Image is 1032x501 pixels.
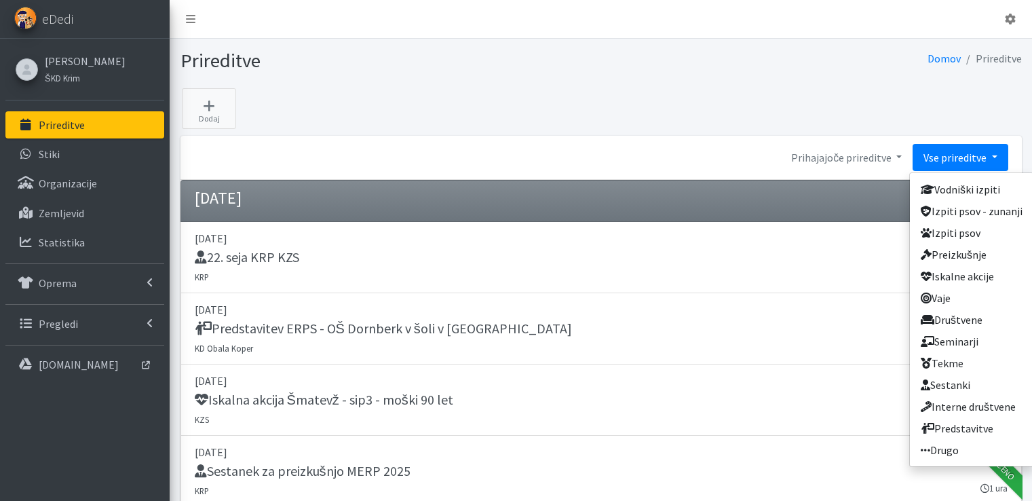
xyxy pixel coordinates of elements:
[39,276,77,290] p: Oprema
[180,365,1022,436] a: [DATE] Iskalna akcija Šmatevž - sip3 - moški 90 let KZS 2 uri Obračunano Zaključeno
[180,49,596,73] h1: Prireditve
[45,53,126,69] a: [PERSON_NAME]
[195,414,209,425] small: KZS
[39,147,60,161] p: Stiki
[195,485,209,496] small: KRP
[913,144,1008,171] a: Vse prireditve
[5,270,164,297] a: Oprema
[5,141,164,168] a: Stiki
[195,392,453,408] h5: Iskalna akcija Šmatevž - sip3 - moški 90 let
[39,317,78,331] p: Pregledi
[5,351,164,378] a: [DOMAIN_NAME]
[5,229,164,256] a: Statistika
[5,170,164,197] a: Organizacije
[45,73,80,83] small: ŠKD Krim
[14,7,37,29] img: eDedi
[45,69,126,86] a: ŠKD Krim
[195,272,209,282] small: KRP
[195,189,242,208] h4: [DATE]
[195,301,1008,318] p: [DATE]
[5,111,164,138] a: Prireditve
[39,177,97,190] p: Organizacije
[195,249,299,265] h5: 22. seja KRP KZS
[961,49,1022,69] li: Prireditve
[180,222,1022,293] a: [DATE] 22. seja KRP KZS KRP 4 ure
[780,144,913,171] a: Prihajajoče prireditve
[5,200,164,227] a: Zemljevid
[5,310,164,337] a: Pregledi
[39,118,85,132] p: Prireditve
[39,236,85,249] p: Statistika
[182,88,236,129] a: Dodaj
[39,206,84,220] p: Zemljevid
[195,463,410,479] h5: Sestanek za preizkušnjo MERP 2025
[39,358,119,371] p: [DOMAIN_NAME]
[195,343,253,354] small: KD Obala Koper
[195,444,1008,460] p: [DATE]
[180,293,1022,365] a: [DATE] Predstavitev ERPS - OŠ Dornberk v šoli v [GEOGRAPHIC_DATA] KD Obala Koper 2 uri Zaključeno
[42,9,73,29] span: eDedi
[195,320,572,337] h5: Predstavitev ERPS - OŠ Dornberk v šoli v [GEOGRAPHIC_DATA]
[195,373,1008,389] p: [DATE]
[195,230,1008,246] p: [DATE]
[928,52,961,65] a: Domov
